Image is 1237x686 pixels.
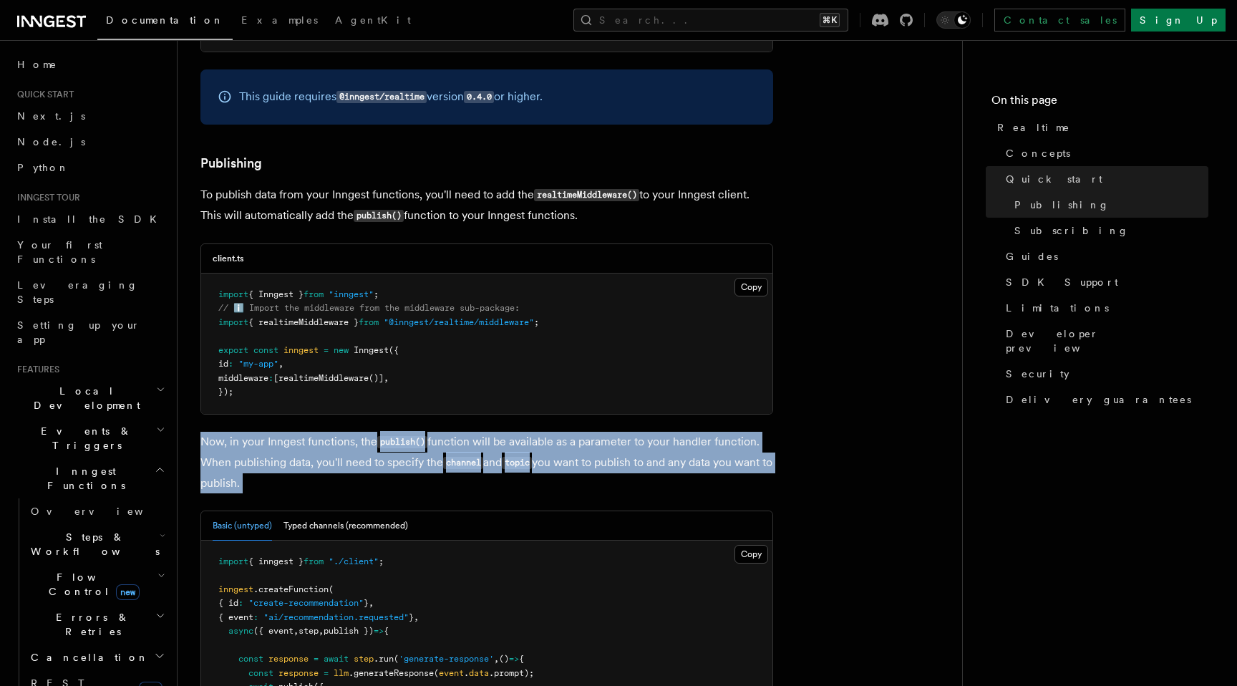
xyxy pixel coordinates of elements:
button: Search...⌘K [573,9,848,32]
span: Local Development [11,384,156,412]
a: Guides [1000,243,1208,269]
span: , [278,359,283,369]
a: Python [11,155,168,180]
span: from [359,317,379,327]
span: Limitations [1006,301,1109,315]
span: import [218,289,248,299]
span: ({ event [253,626,294,636]
button: Cancellation [25,644,168,670]
a: Realtime [991,115,1208,140]
span: await [324,654,349,664]
span: { id [218,598,238,608]
span: Inngest tour [11,192,80,203]
span: "inngest" [329,289,374,299]
code: channel [443,457,483,469]
span: Publishing [1014,198,1110,212]
span: , [369,598,374,608]
span: Concepts [1006,146,1070,160]
button: Inngest Functions [11,458,168,498]
span: : [228,359,233,369]
span: } [409,612,414,622]
a: Your first Functions [11,232,168,272]
span: from [304,556,324,566]
span: export [218,345,248,355]
a: Publishing [200,153,262,173]
span: Leveraging Steps [17,279,138,305]
span: => [509,654,519,664]
span: import [218,556,248,566]
span: () [499,654,509,664]
a: Contact sales [994,9,1125,32]
button: Toggle dark mode [936,11,971,29]
button: Events & Triggers [11,418,168,458]
span: Realtime [997,120,1070,135]
h4: On this page [991,92,1208,115]
span: // ℹ️ Import the middleware from the middleware sub-package: [218,303,520,313]
span: Cancellation [25,650,149,665]
span: Quick start [1006,172,1102,186]
button: Basic (untyped) [213,511,272,541]
span: Developer preview [1006,327,1208,355]
a: Home [11,52,168,77]
span: .run [374,654,394,664]
span: Security [1006,367,1069,381]
span: AgentKit [335,14,411,26]
span: { inngest } [248,556,304,566]
button: Errors & Retries [25,604,168,644]
span: Examples [241,14,318,26]
span: ; [534,317,539,327]
span: Next.js [17,110,85,122]
span: middleware [218,373,268,383]
span: realtimeMiddleware [278,373,369,383]
a: Next.js [11,103,168,129]
span: ; [374,289,379,299]
span: Inngest [354,345,389,355]
span: { [519,654,524,664]
a: Leveraging Steps [11,272,168,312]
span: Errors & Retries [25,610,155,639]
span: Inngest Functions [11,464,155,493]
span: , [384,373,389,383]
a: Publishing [1009,192,1208,218]
span: "ai/recommendation.requested" [263,612,409,622]
span: }); [218,387,233,397]
a: Concepts [1000,140,1208,166]
button: Flow Controlnew [25,564,168,604]
span: "my-app" [238,359,278,369]
span: Guides [1006,249,1058,264]
span: "./client" [329,556,379,566]
code: @inngest/realtime [336,91,427,103]
span: , [294,626,299,636]
h3: client.ts [213,253,244,264]
a: Limitations [1000,295,1208,321]
code: 0.4.0 [464,91,494,103]
a: Node.js [11,129,168,155]
span: Features [11,364,59,375]
button: Local Development [11,378,168,418]
button: Steps & Workflows [25,524,168,564]
span: Install the SDK [17,213,165,225]
span: .createFunction [253,584,329,594]
span: step [354,654,374,664]
span: Flow Control [25,570,157,599]
span: ( [394,654,399,664]
button: Copy [734,545,768,564]
span: new [116,584,140,600]
span: new [334,345,349,355]
span: inngest [283,345,319,355]
code: publish() [354,210,404,222]
span: llm [334,668,349,678]
span: ( [329,584,334,594]
a: Setting up your app [11,312,168,352]
span: "create-recommendation" [248,598,364,608]
span: response [268,654,309,664]
code: realtimeMiddleware() [534,189,639,201]
code: publish() [377,436,427,448]
a: Sign Up [1131,9,1226,32]
span: publish }) [324,626,374,636]
code: topic [502,457,532,469]
span: response [278,668,319,678]
span: Quick start [11,89,74,100]
span: Events & Triggers [11,424,156,453]
span: => [374,626,384,636]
